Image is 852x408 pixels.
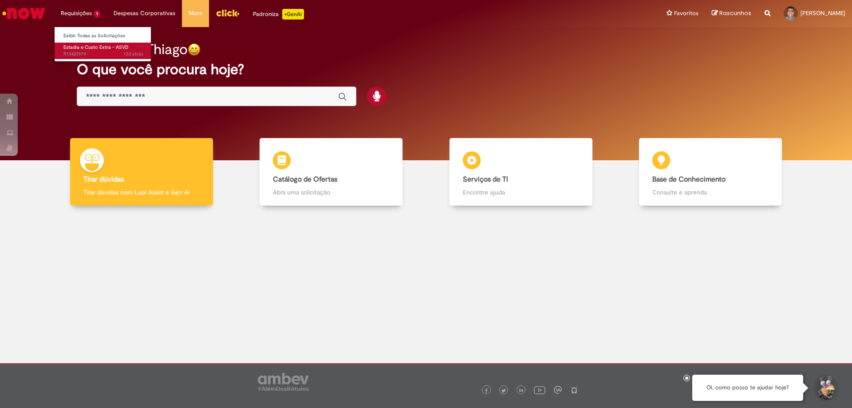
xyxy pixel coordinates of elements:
div: Oi, como posso te ajudar hoje? [692,375,803,401]
b: Base de Conhecimento [652,175,726,184]
span: 1 [94,10,100,18]
a: Rascunhos [712,9,751,18]
a: Exibir Todas as Solicitações [55,31,152,41]
span: Rascunhos [719,9,751,17]
h2: O que você procura hoje? [77,62,776,77]
img: logo_footer_ambev_rotulo_gray.png [258,373,309,391]
b: Serviços de TI [463,175,508,184]
img: logo_footer_workplace.png [554,386,562,394]
b: Tirar dúvidas [83,175,124,184]
span: More [189,9,202,18]
a: Base de Conhecimento Consulte e aprenda [616,138,806,206]
img: logo_footer_facebook.png [484,388,489,393]
div: Padroniza [253,9,304,20]
p: +GenAi [282,9,304,20]
p: Abra uma solicitação [273,188,389,197]
a: Tirar dúvidas Tirar dúvidas com Lupi Assist e Gen Ai [47,138,237,206]
span: [PERSON_NAME] [801,9,845,17]
a: Serviços de TI Encontre ajuda [426,138,616,206]
img: click_logo_yellow_360x200.png [216,6,240,20]
span: R13421979 [63,51,143,58]
img: logo_footer_youtube.png [534,384,545,396]
a: Aberto R13421979 : Estadia e Custo Extra - ASVD [55,43,152,59]
img: logo_footer_linkedin.png [519,388,524,393]
p: Encontre ajuda [463,188,579,197]
time: 15/08/2025 18:00:42 [124,51,143,57]
span: 13d atrás [124,51,143,57]
p: Consulte e aprenda [652,188,769,197]
ul: Requisições [54,27,151,62]
b: Catálogo de Ofertas [273,175,337,184]
span: Estadia e Custo Extra - ASVD [63,44,129,51]
a: Catálogo de Ofertas Abra uma solicitação [237,138,426,206]
img: logo_footer_naosei.png [570,386,578,394]
p: Tirar dúvidas com Lupi Assist e Gen Ai [83,188,200,197]
img: ServiceNow [1,4,47,22]
span: Requisições [61,9,92,18]
button: Iniciar Conversa de Suporte [812,375,839,401]
img: logo_footer_twitter.png [501,388,506,393]
img: happy-face.png [188,43,201,56]
span: Favoritos [674,9,698,18]
span: Despesas Corporativas [114,9,175,18]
